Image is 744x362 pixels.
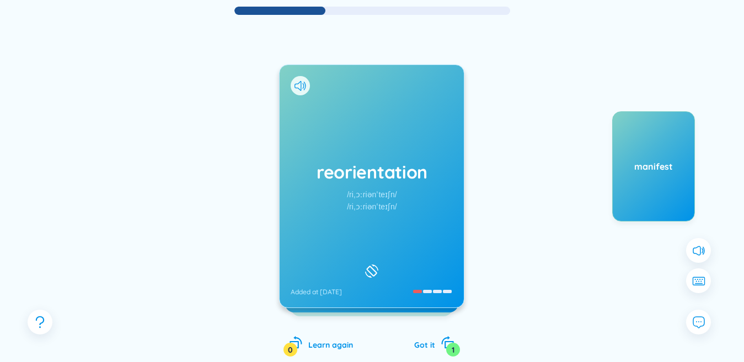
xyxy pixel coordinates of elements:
div: Added at [DATE] [291,288,342,296]
button: question [28,310,52,334]
div: manifest [613,160,694,172]
div: 1 [446,343,460,356]
span: Got it [414,340,435,350]
h1: reorientation [291,160,453,184]
span: rotate-right [441,336,454,349]
div: 0 [283,343,297,356]
span: question [33,315,47,329]
span: Learn again [308,340,353,350]
div: /riˌɔːriənˈteɪʃn/ [347,188,397,201]
span: rotate-left [289,336,303,349]
div: /riˌɔːriənˈteɪʃn/ [347,201,397,213]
